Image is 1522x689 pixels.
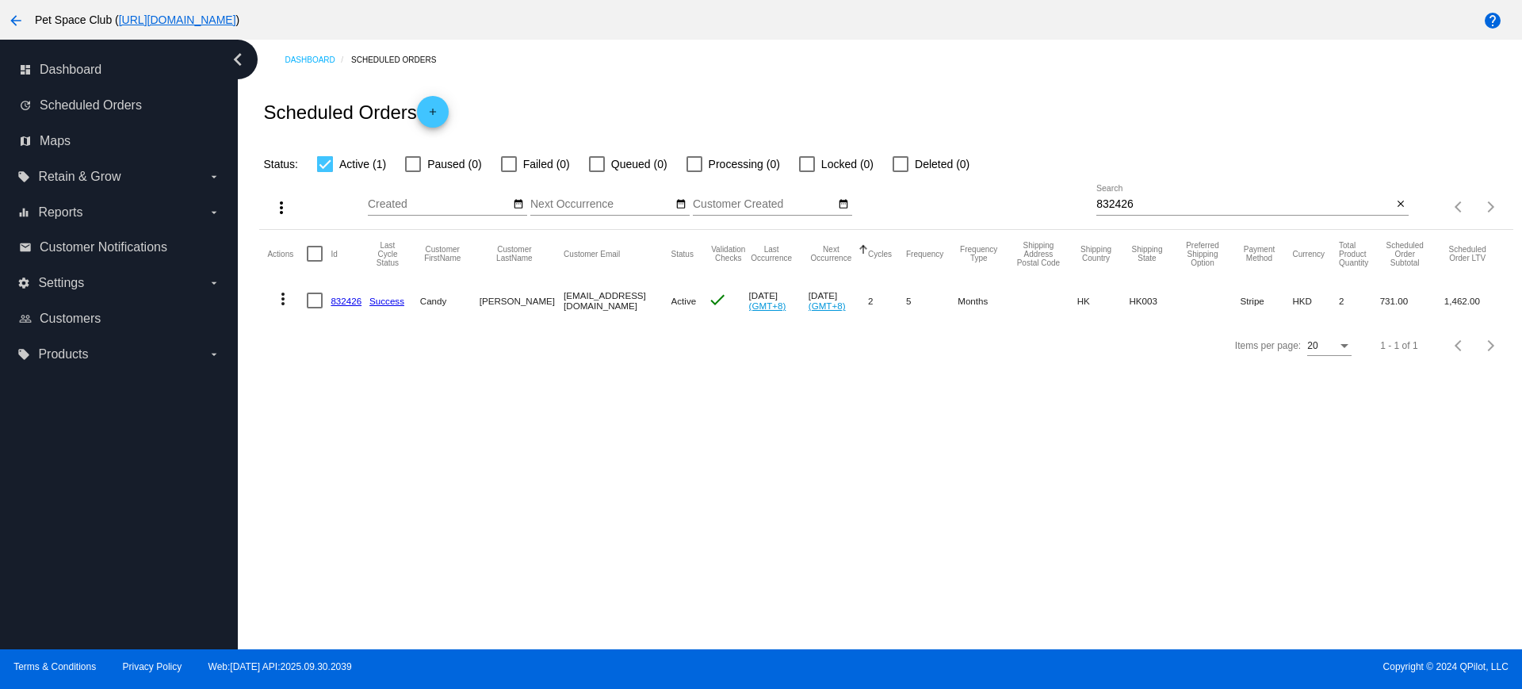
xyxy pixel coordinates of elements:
[40,240,167,255] span: Customer Notifications
[1380,340,1417,351] div: 1 - 1 of 1
[19,312,32,325] i: people_outline
[958,245,1000,262] button: Change sorting for FrequencyType
[273,289,293,308] mat-icon: more_vert
[1475,330,1507,362] button: Next page
[1392,197,1409,213] button: Clear
[906,249,943,258] button: Change sorting for Frequency
[1444,245,1491,262] button: Change sorting for LifetimeValue
[1483,11,1502,30] mat-icon: help
[19,93,220,118] a: update Scheduled Orders
[1129,278,1179,323] mat-cell: HK003
[35,13,239,26] span: Pet Space Club ( )
[19,128,220,154] a: map Maps
[1380,241,1430,267] button: Change sorting for Subtotal
[1180,241,1226,267] button: Change sorting for PreferredShippingOption
[709,155,780,174] span: Processing (0)
[272,198,291,217] mat-icon: more_vert
[369,241,406,267] button: Change sorting for LastProcessingCycleId
[838,198,849,211] mat-icon: date_range
[564,249,620,258] button: Change sorting for CustomerEmail
[1444,278,1505,323] mat-cell: 1,462.00
[13,661,96,672] a: Terms & Conditions
[693,198,836,211] input: Customer Created
[1292,249,1325,258] button: Change sorting for CurrencyIso
[513,198,524,211] mat-icon: date_range
[530,198,673,211] input: Next Occurrence
[420,245,465,262] button: Change sorting for CustomerFirstName
[38,170,120,184] span: Retain & Grow
[351,48,450,72] a: Scheduled Orders
[821,155,874,174] span: Locked (0)
[1444,191,1475,223] button: Previous page
[1129,245,1164,262] button: Change sorting for ShippingState
[420,278,480,323] mat-cell: Candy
[915,155,969,174] span: Deleted (0)
[1307,340,1317,351] span: 20
[40,98,142,113] span: Scheduled Orders
[1014,241,1062,267] button: Change sorting for ShippingPostcode
[19,57,220,82] a: dashboard Dashboard
[19,241,32,254] i: email
[17,277,30,289] i: settings
[38,276,84,290] span: Settings
[263,96,448,128] h2: Scheduled Orders
[868,278,906,323] mat-cell: 2
[564,278,671,323] mat-cell: [EMAIL_ADDRESS][DOMAIN_NAME]
[19,235,220,260] a: email Customer Notifications
[1339,278,1380,323] mat-cell: 2
[225,47,250,72] i: chevron_left
[1241,245,1279,262] button: Change sorting for PaymentMethod.Type
[369,296,404,306] a: Success
[6,11,25,30] mat-icon: arrow_back
[1395,198,1406,211] mat-icon: close
[40,63,101,77] span: Dashboard
[19,135,32,147] i: map
[708,290,727,309] mat-icon: check
[19,63,32,76] i: dashboard
[1307,341,1352,352] mat-select: Items per page:
[708,230,749,278] mat-header-cell: Validation Checks
[339,155,386,174] span: Active (1)
[208,277,220,289] i: arrow_drop_down
[906,278,958,323] mat-cell: 5
[1096,198,1392,211] input: Search
[17,348,30,361] i: local_offer
[427,155,481,174] span: Paused (0)
[868,249,892,258] button: Change sorting for Cycles
[1475,191,1507,223] button: Next page
[1241,278,1293,323] mat-cell: Stripe
[19,99,32,112] i: update
[285,48,351,72] a: Dashboard
[368,198,511,211] input: Created
[774,661,1509,672] span: Copyright © 2024 QPilot, LLC
[263,158,298,170] span: Status:
[809,245,854,262] button: Change sorting for NextOccurrenceUtc
[749,245,794,262] button: Change sorting for LastOccurrenceUtc
[1077,278,1130,323] mat-cell: HK
[523,155,570,174] span: Failed (0)
[671,296,697,306] span: Active
[1292,278,1339,323] mat-cell: HKD
[267,230,307,278] mat-header-cell: Actions
[40,134,71,148] span: Maps
[208,661,352,672] a: Web:[DATE] API:2025.09.30.2039
[809,278,868,323] mat-cell: [DATE]
[809,300,846,311] a: (GMT+8)
[208,170,220,183] i: arrow_drop_down
[40,312,101,326] span: Customers
[671,249,694,258] button: Change sorting for Status
[1444,330,1475,362] button: Previous page
[1380,278,1444,323] mat-cell: 731.00
[38,347,88,362] span: Products
[1077,245,1115,262] button: Change sorting for ShippingCountry
[17,206,30,219] i: equalizer
[119,13,236,26] a: [URL][DOMAIN_NAME]
[123,661,182,672] a: Privacy Policy
[1235,340,1301,351] div: Items per page:
[38,205,82,220] span: Reports
[331,296,361,306] a: 832426
[331,249,337,258] button: Change sorting for Id
[208,206,220,219] i: arrow_drop_down
[208,348,220,361] i: arrow_drop_down
[1339,230,1380,278] mat-header-cell: Total Product Quantity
